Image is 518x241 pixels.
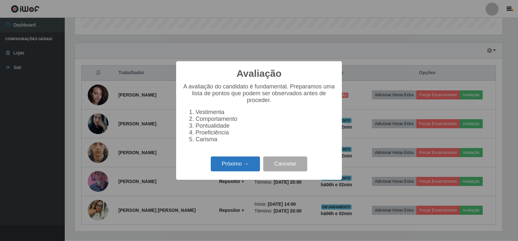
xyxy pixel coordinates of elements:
[196,136,335,143] li: Carisma
[196,129,335,136] li: Proeficiência
[196,116,335,122] li: Comportamento
[263,156,307,172] button: Cancelar
[237,68,282,79] h2: Avaliação
[196,122,335,129] li: Pontualidade
[196,109,335,116] li: Vestimenta
[211,156,260,172] button: Próximo →
[183,83,335,104] p: A avaliação do candidato é fundamental. Preparamos uma lista de pontos que podem ser observados a...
